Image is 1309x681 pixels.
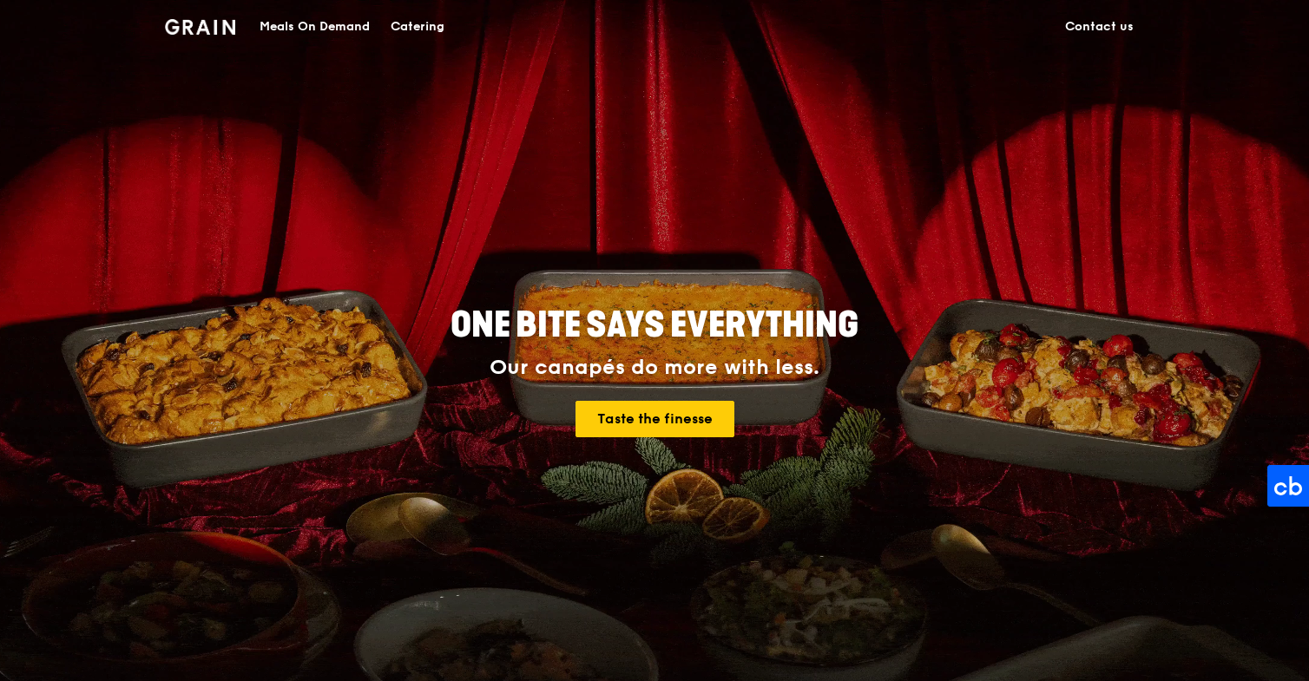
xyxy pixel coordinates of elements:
div: Our canapés do more with less. [342,356,967,380]
a: Catering [380,1,455,53]
a: Taste the finesse [576,401,734,437]
img: Grain [165,19,235,35]
div: Meals On Demand [260,1,370,53]
div: Catering [391,1,444,53]
a: Contact us [1055,1,1144,53]
span: ONE BITE SAYS EVERYTHING [451,304,858,346]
